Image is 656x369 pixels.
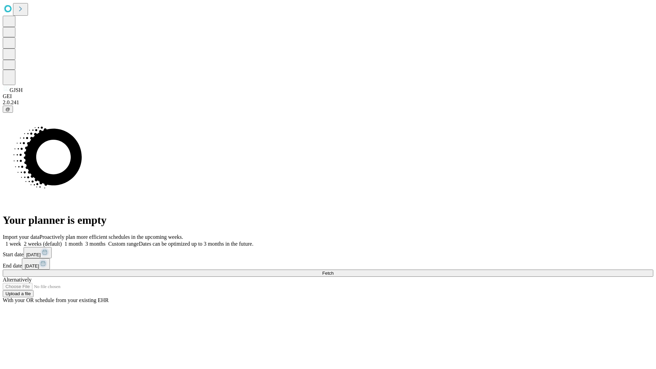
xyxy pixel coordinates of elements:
span: Alternatively [3,277,31,283]
div: End date [3,258,653,270]
span: 2 weeks (default) [24,241,62,247]
span: With your OR schedule from your existing EHR [3,297,109,303]
button: [DATE] [24,247,52,258]
button: [DATE] [22,258,50,270]
button: @ [3,106,13,113]
div: GEI [3,93,653,99]
button: Fetch [3,270,653,277]
span: Fetch [322,271,333,276]
div: 2.0.241 [3,99,653,106]
span: Import your data [3,234,40,240]
span: Custom range [108,241,139,247]
span: 1 week [5,241,21,247]
span: 1 month [65,241,83,247]
span: [DATE] [25,263,39,269]
span: Proactively plan more efficient schedules in the upcoming weeks. [40,234,183,240]
span: GJSH [10,87,23,93]
h1: Your planner is empty [3,214,653,227]
span: [DATE] [26,252,41,257]
div: Start date [3,247,653,258]
span: @ [5,107,10,112]
span: 3 months [85,241,106,247]
button: Upload a file [3,290,33,297]
span: Dates can be optimized up to 3 months in the future. [139,241,253,247]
